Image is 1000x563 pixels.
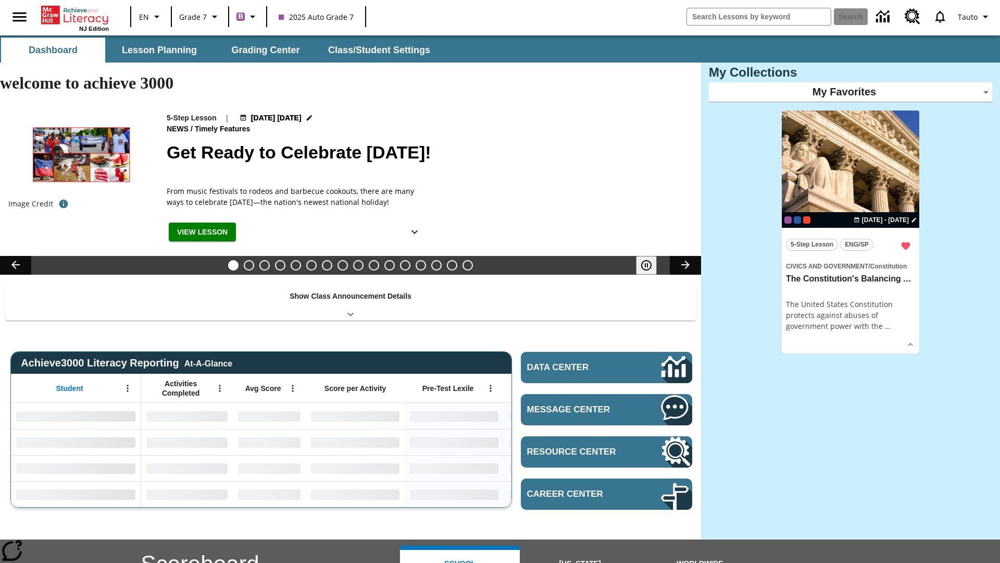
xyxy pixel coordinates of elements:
a: Resource Center, Will open in new tab [898,3,927,31]
button: Grade: Grade 7, Select a grade [175,7,225,26]
button: Slide 1 Get Ready to Celebrate Juneteenth! [228,260,239,271]
p: Show Class Announcement Details [290,291,411,302]
button: Pause [636,256,657,275]
span: Achieve3000 Literacy Reporting [21,357,232,369]
button: Dashboard [1,38,105,63]
button: Grading Center [214,38,318,63]
button: Slide 12 Mixed Practice: Citing Evidence [400,260,410,271]
div: No Data, [233,429,306,455]
p: 5-Step Lesson [167,113,217,124]
span: Timely Features [195,124,252,135]
button: Slide 16 Point of View [463,260,473,271]
div: No Data, [141,429,233,455]
input: search field [687,8,831,25]
h2: Get Ready to Celebrate Juneteenth! [167,139,689,166]
a: Home [41,5,109,26]
button: Profile/Settings [954,7,996,26]
button: View Lesson [169,223,236,242]
h3: My Collections [709,65,992,80]
div: No Data, [141,481,233,507]
button: Slide 9 Attack of the Terrifying Tomatoes [353,260,364,271]
a: Data Center [870,3,898,31]
button: Slide 4 Time for Moon Rules? [275,260,285,271]
div: The United States Constitution protects against abuses of government power with the [786,299,915,332]
div: No Data, [141,403,233,429]
button: Slide 5 Cruise Ships: Making Waves [291,260,301,271]
span: ENG/SP [845,239,868,250]
span: … [885,321,891,331]
span: Resource Center [527,447,630,457]
span: / [191,125,193,133]
button: Slide 2 Back On Earth [244,260,254,271]
button: Slide 15 The Constitution's Balancing Act [447,260,457,271]
div: lesson details [782,111,919,354]
span: Score per Activity [324,384,386,393]
span: Message Center [527,405,630,415]
a: Career Center [521,479,692,510]
img: Photos of red foods and of people celebrating Juneteenth at parades, Opal's Walk, and at a rodeo. [8,113,154,195]
button: Open Menu [212,381,228,396]
div: Show Class Announcement Details [5,285,696,321]
div: Test 1 [803,216,810,224]
button: Boost Class color is purple. Change class color [232,7,263,26]
button: Show Details [404,223,425,242]
button: Open side menu [4,2,35,32]
span: EN [139,11,149,22]
div: No Data, [141,455,233,481]
div: No Data, [233,481,306,507]
a: Notifications [927,3,954,30]
button: Slide 10 Fashion Forward in Ancient Rome [369,260,379,271]
span: / [868,263,870,270]
button: Slide 14 Career Lesson [431,260,442,271]
button: Slide 8 Solar Power to the People [337,260,348,271]
div: No Data, [504,455,603,481]
button: Remove from Favorites [896,237,915,255]
button: Image credit: Top, left to right: Aaron of L.A. Photography/Shutterstock; Aaron of L.A. Photograp... [53,194,74,213]
span: B [238,10,243,23]
span: [DATE] [DATE] [251,113,302,124]
span: Constitution [870,263,907,270]
div: No Data, [233,403,306,429]
button: Slide 3 Free Returns: A Gain or a Drain? [259,260,270,271]
div: At-A-Glance [184,357,232,369]
button: Slide 6 Private! Keep Out! [306,260,317,271]
span: Topic: Civics and Government/Constitution [786,260,915,272]
span: [DATE] - [DATE] [862,215,909,225]
button: Class/Student Settings [320,38,439,63]
span: | [225,113,229,124]
button: Show Details [903,337,918,352]
span: Avg Score [245,384,281,393]
button: Open Menu [285,381,301,396]
button: 5-Step Lesson [786,239,838,251]
span: Student [56,384,83,393]
div: No Data, [233,455,306,481]
button: Jul 17 - Jun 30 Choose Dates [238,113,315,124]
div: Home [41,4,109,32]
span: 2025 Auto Grade 7 [279,11,354,22]
span: From music festivals to rodeos and barbecue cookouts, there are many ways to celebrate Juneteenth... [167,186,427,207]
div: Pause [636,256,667,275]
button: ENG/SP [840,239,873,251]
span: Activities Completed [146,379,215,398]
span: NJ Edition [79,26,109,32]
button: Open Menu [483,381,498,396]
button: Slide 11 The Invasion of the Free CD [384,260,395,271]
div: OL 2025 Auto Grade 8 [794,216,801,224]
button: Open Menu [120,381,135,396]
div: No Data, [504,403,603,429]
button: Lesson Planning [107,38,211,63]
a: Resource Center, Will open in new tab [521,436,692,468]
span: News [167,124,191,135]
span: Data Center [527,362,626,373]
button: Language: EN, Select a language [134,7,168,26]
button: Aug 18 - Aug 18 Choose Dates [852,215,919,225]
a: Message Center [521,394,692,425]
span: Current Class [784,216,792,224]
span: Grade 7 [179,11,207,22]
span: Pre-Test Lexile [422,384,474,393]
div: No Data, [504,429,603,455]
span: Career Center [527,489,630,499]
span: Civics and Government [786,263,868,270]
